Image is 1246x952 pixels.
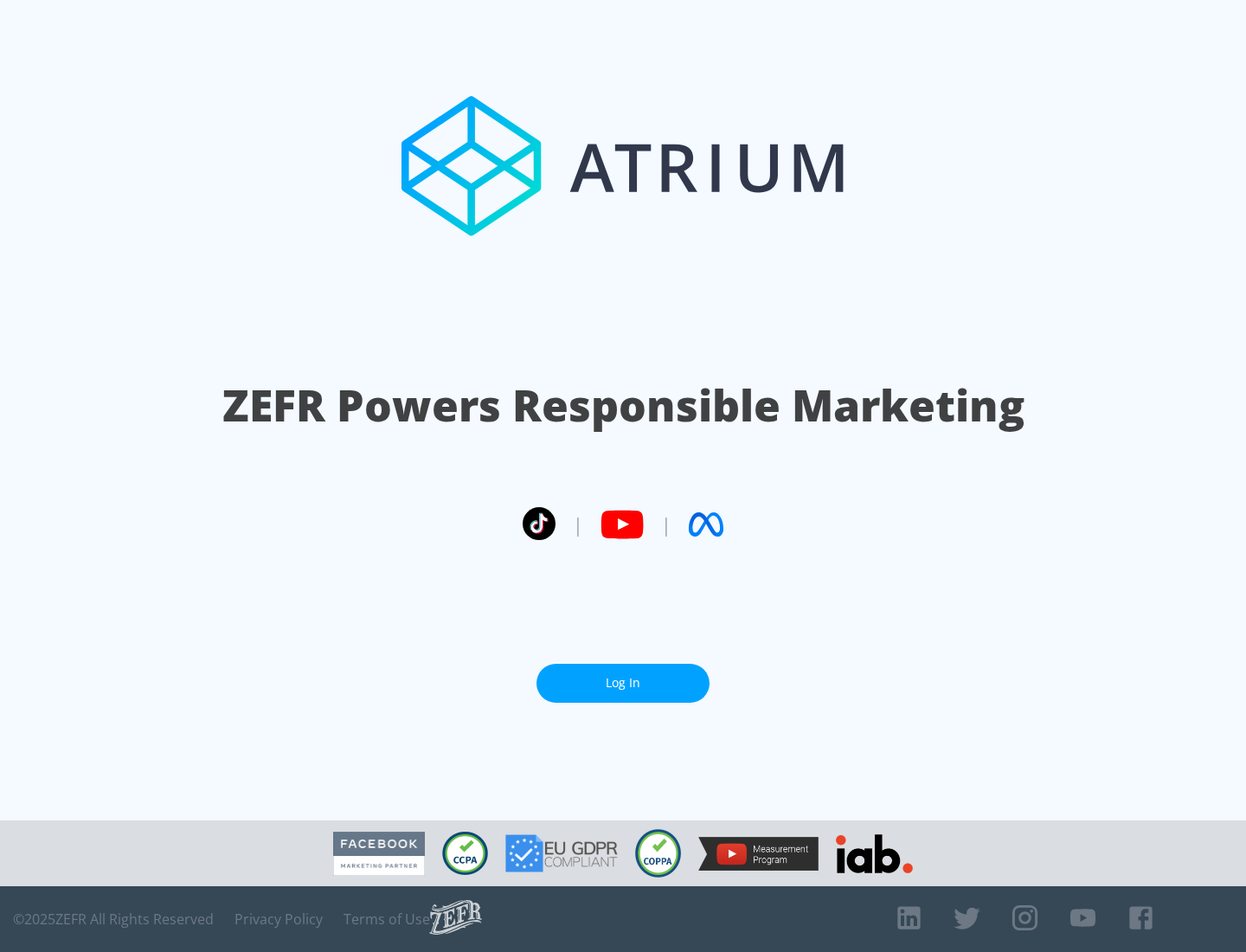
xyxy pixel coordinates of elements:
img: YouTube Measurement Program [698,837,819,871]
a: Privacy Policy [234,910,323,928]
a: Terms of Use [344,910,430,928]
img: COPPA Compliant [635,829,681,878]
img: Facebook Marketing Partner [333,832,425,876]
img: GDPR Compliant [505,834,618,872]
span: © 2025 ZEFR All Rights Reserved [13,910,214,928]
img: CCPA Compliant [442,832,488,875]
h1: ZEFR Powers Responsible Marketing [222,376,1024,435]
img: IAB [836,834,913,873]
a: Log In [536,664,710,703]
span: | [661,511,671,537]
span: | [573,511,583,537]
